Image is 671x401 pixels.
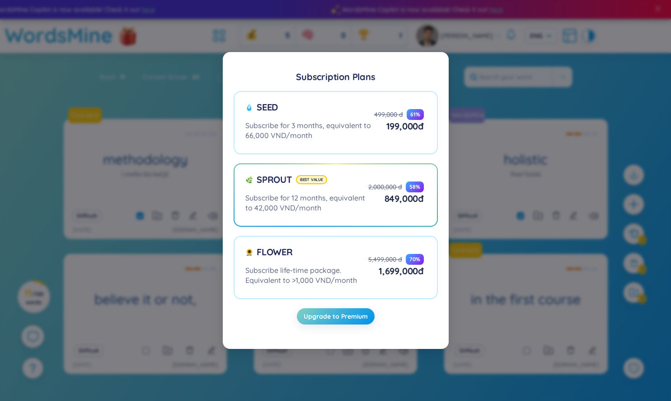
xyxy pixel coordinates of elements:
[245,120,374,140] div: Subscribe for 3 months, equivalent to 66,000 VND/month
[245,104,253,111] img: seed
[368,255,402,264] div: 5,499,000 đ
[368,265,424,277] div: 1,699,000 đ
[407,109,424,120] div: 61 %
[406,254,424,265] div: 70 %
[245,246,368,265] div: Flower
[304,312,368,321] span: Upgrade to Premium
[374,120,424,133] div: 199,000 đ
[245,101,374,120] div: Seed
[245,176,253,184] img: sprout
[245,193,368,213] div: Subscribe for 12 months, equivalent to 42,000 VND/month
[368,192,424,205] div: 849,000 đ
[296,175,327,184] div: Best value
[245,265,368,285] div: Subscribe life-time package. Equivalent to >1,000 VND/month
[245,173,368,193] div: Sprout
[406,181,424,192] div: 58 %
[245,248,253,256] img: flower
[374,110,403,119] div: 499,000 đ
[297,308,375,325] button: Upgrade to Premium
[296,72,375,82] div: Subscription Plans
[368,182,402,191] div: 2,000,000 đ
